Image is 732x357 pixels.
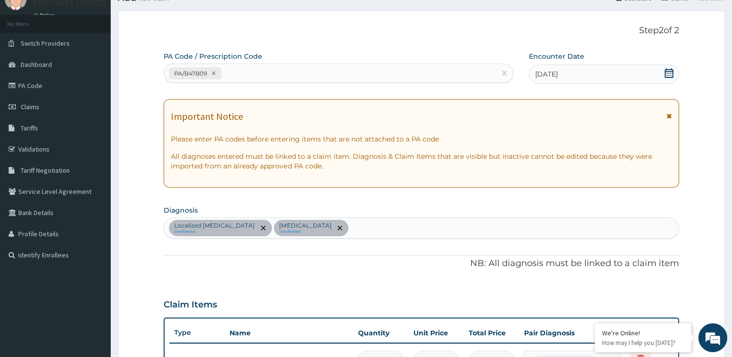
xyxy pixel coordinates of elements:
span: remove selection option [335,224,344,232]
textarea: Type your message and hit 'Enter' [5,247,183,281]
span: Tariff Negotiation [21,166,70,175]
span: remove selection option [259,224,268,232]
th: Pair Diagnosis [519,323,625,343]
h3: Claim Items [164,300,217,310]
small: confirmed [279,229,331,234]
p: All diagnoses entered must be linked to a claim item. Diagnosis & Claim Items that are visible bu... [171,152,671,171]
p: Please enter PA codes before entering items that are not attached to a PA code [171,134,671,144]
p: Step 2 of 2 [164,25,679,36]
th: Name [225,323,353,343]
label: PA Code / Prescription Code [164,51,262,61]
div: Minimize live chat window [158,5,181,28]
th: Total Price [464,323,519,343]
label: Diagnosis [164,205,198,215]
div: Chat with us now [50,54,162,66]
p: Localized [MEDICAL_DATA] [174,222,255,229]
span: Tariffs [21,124,38,132]
span: We're online! [56,114,133,211]
div: We're Online! [602,329,684,337]
span: Dashboard [21,60,52,69]
span: Claims [21,102,39,111]
th: Type [169,324,225,342]
span: Switch Providers [21,39,70,48]
img: d_794563401_company_1708531726252_794563401 [18,48,39,72]
div: PA/B47B09 [171,68,208,79]
h1: Important Notice [171,111,243,122]
span: [DATE] [535,69,558,79]
p: [MEDICAL_DATA] [279,222,331,229]
p: How may I help you today? [602,339,684,347]
p: NB: All diagnosis must be linked to a claim item [164,257,679,270]
th: Unit Price [409,323,464,343]
a: Online [34,12,57,19]
th: Quantity [353,323,409,343]
label: Encounter Date [529,51,584,61]
small: confirmed [174,229,255,234]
